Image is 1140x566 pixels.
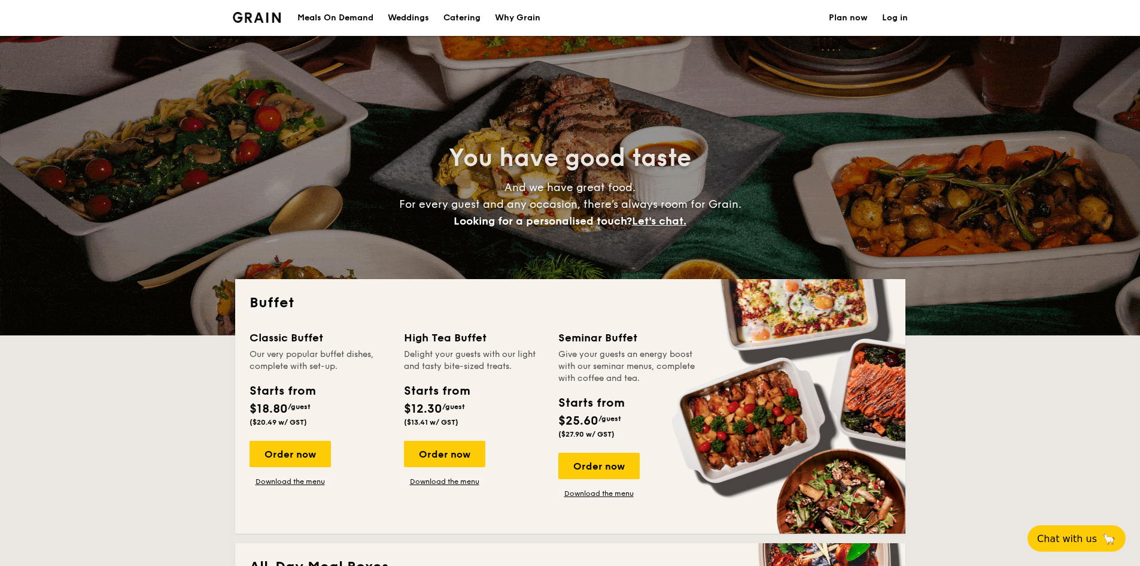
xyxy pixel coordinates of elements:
[233,12,281,23] a: Logotype
[250,382,315,400] div: Starts from
[632,214,686,228] span: Let's chat.
[404,441,485,467] div: Order now
[404,402,442,416] span: $12.30
[233,12,281,23] img: Grain
[250,329,390,346] div: Classic Buffet
[404,349,544,373] div: Delight your guests with our light and tasty bite-sized treats.
[250,293,891,313] h2: Buffet
[1037,533,1097,544] span: Chat with us
[404,477,485,486] a: Download the menu
[404,418,458,426] span: ($13.41 w/ GST)
[558,394,624,412] div: Starts from
[558,329,698,346] div: Seminar Buffet
[442,402,465,411] span: /guest
[250,418,307,426] span: ($20.49 w/ GST)
[1027,525,1126,552] button: Chat with us🦙
[1102,532,1116,546] span: 🦙
[558,349,698,385] div: Give your guests an energy boost with our seminar menus, complete with coffee and tea.
[404,382,469,400] div: Starts from
[250,477,331,486] a: Download the menu
[250,441,331,467] div: Order now
[598,414,621,423] span: /guest
[558,430,615,438] span: ($27.90 w/ GST)
[558,414,598,428] span: $25.60
[558,453,640,479] div: Order now
[288,402,311,411] span: /guest
[250,349,390,373] div: Our very popular buffet dishes, complete with set-up.
[558,489,640,498] a: Download the menu
[250,402,288,416] span: $18.80
[404,329,544,346] div: High Tea Buffet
